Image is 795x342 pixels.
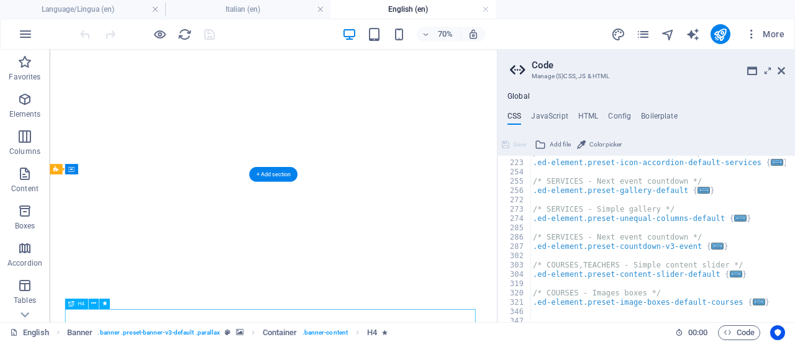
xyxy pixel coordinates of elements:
[302,325,348,340] span: . banner-content
[498,317,532,326] div: 347
[697,328,699,337] span: :
[531,112,568,125] h4: JavaScript
[225,329,230,336] i: This element is a customizable preset
[9,109,41,119] p: Elements
[498,298,532,307] div: 321
[330,2,496,16] h4: English (en)
[686,27,700,42] i: AI Writer
[745,28,784,40] span: More
[688,325,707,340] span: 00 00
[98,325,220,340] span: . banner .preset-banner-v3-default .parallax
[575,137,624,152] button: Color picker
[263,325,298,340] span: Click to select. Double-click to edit
[589,137,622,152] span: Color picker
[67,325,93,340] span: Click to select. Double-click to edit
[498,251,532,261] div: 302
[367,325,377,340] span: Click to select. Double-click to edit
[498,214,532,223] div: 274
[507,112,521,125] h4: CSS
[550,137,571,152] span: Add file
[611,27,626,42] button: design
[697,187,710,194] span: ...
[507,92,530,102] h4: Global
[675,325,708,340] h6: Session time
[578,112,599,125] h4: HTML
[178,27,192,42] i: Reload page
[11,184,39,194] p: Content
[498,168,532,177] div: 254
[636,27,651,42] button: pages
[498,289,532,298] div: 320
[713,27,727,42] i: Publish
[498,205,532,214] div: 273
[10,325,49,340] a: Click to cancel selection. Double-click to open Pages
[177,27,192,42] button: reload
[435,27,455,42] h6: 70%
[734,215,747,222] span: ...
[718,325,760,340] button: Code
[7,258,42,268] p: Accordion
[533,137,573,152] button: Add file
[686,27,701,42] button: text_generator
[730,271,742,277] span: ...
[661,27,675,42] i: Navigator
[636,27,650,42] i: Pages (Ctrl+Alt+S)
[498,177,532,186] div: 255
[498,279,532,289] div: 319
[770,325,785,340] button: Usercentrics
[608,112,631,125] h4: Config
[498,261,532,270] div: 303
[67,325,388,340] nav: breadcrumb
[711,24,730,44] button: publish
[498,186,532,196] div: 256
[724,325,755,340] span: Code
[641,112,678,125] h4: Boilerplate
[532,60,785,71] h2: Code
[771,159,783,166] span: ...
[753,299,765,305] span: ...
[611,27,625,42] i: Design (Ctrl+Alt+Y)
[661,27,676,42] button: navigator
[711,243,724,250] span: ...
[532,71,760,82] h3: Manage (S)CSS, JS & HTML
[249,167,298,182] div: + Add section
[498,307,532,317] div: 346
[417,27,461,42] button: 70%
[498,242,532,251] div: 287
[498,233,532,242] div: 286
[498,223,532,233] div: 285
[236,329,243,336] i: This element contains a background
[498,158,532,168] div: 223
[498,270,532,279] div: 304
[740,24,789,44] button: More
[9,146,40,156] p: Columns
[498,196,532,205] div: 272
[382,329,388,336] i: Element contains an animation
[152,27,167,42] button: Click here to leave preview mode and continue editing
[15,221,35,231] p: Boxes
[14,295,36,305] p: Tables
[78,301,84,306] span: H4
[9,72,40,82] p: Favorites
[165,2,330,16] h4: Italian (en)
